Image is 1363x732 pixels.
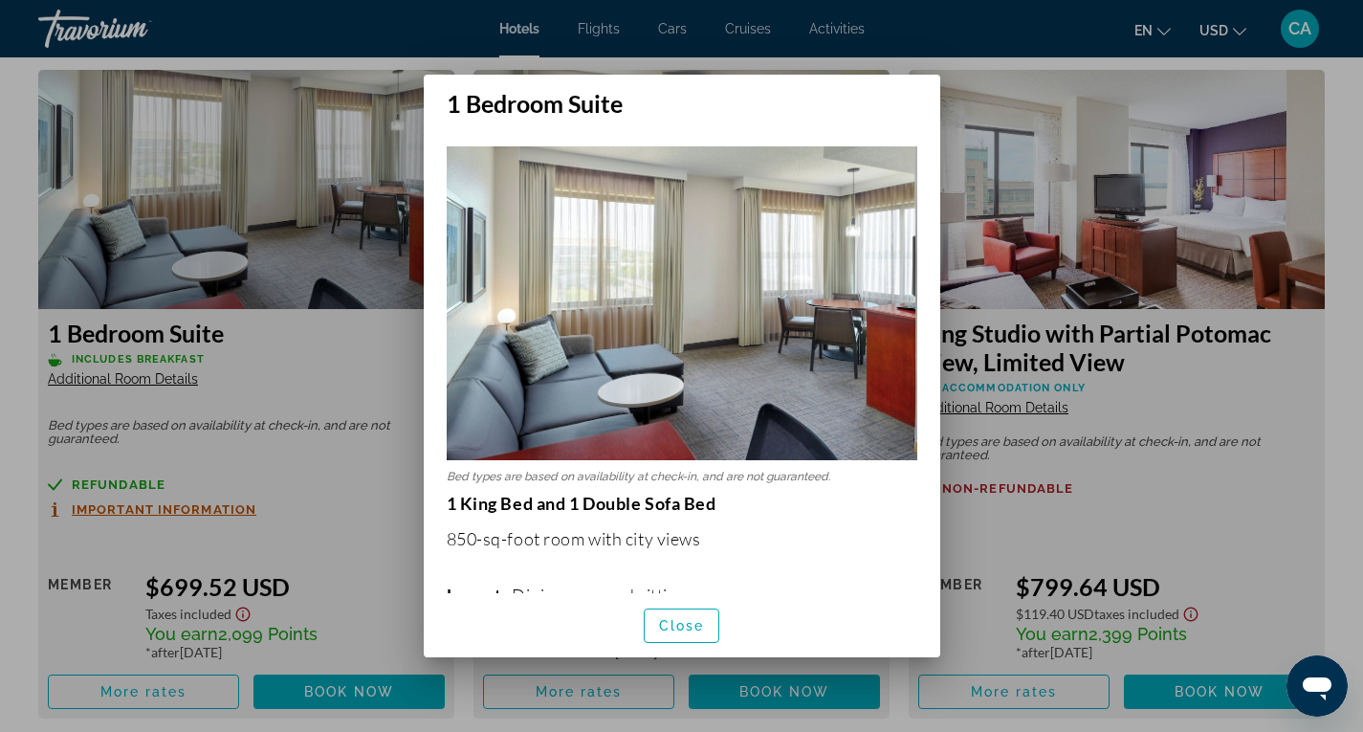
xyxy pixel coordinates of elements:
button: Close [644,609,720,643]
img: 1 Bedroom Suite [447,146,917,460]
b: Layout [447,585,502,606]
p: 850-sq-foot room with city views [447,528,917,549]
h2: 1 Bedroom Suite [424,75,940,118]
p: Bed types are based on availability at check-in, and are not guaranteed. [447,470,917,483]
iframe: Button to launch messaging window [1286,655,1348,717]
p: - Dining area and sitting area [447,585,917,606]
span: Close [659,618,705,633]
strong: 1 King Bed and 1 Double Sofa Bed [447,493,716,514]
